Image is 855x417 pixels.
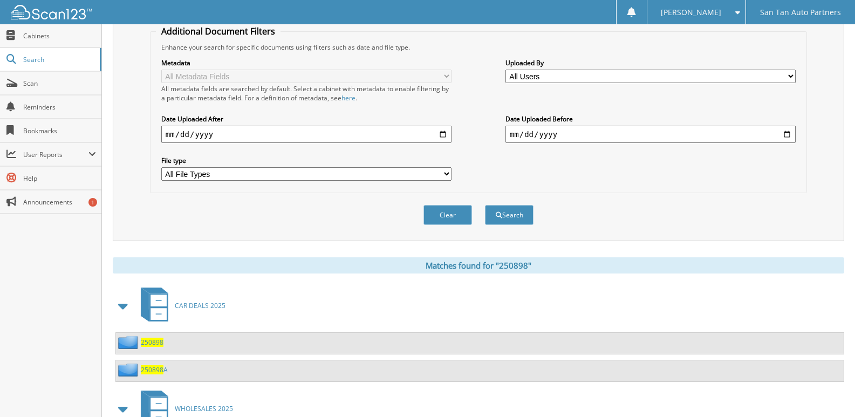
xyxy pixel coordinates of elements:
[161,114,452,124] label: Date Uploaded After
[88,198,97,207] div: 1
[161,156,452,165] label: File type
[161,58,452,67] label: Metadata
[801,365,855,417] iframe: Chat Widget
[161,126,452,143] input: start
[175,404,233,413] span: WHOLESALES 2025
[505,126,796,143] input: end
[118,363,141,377] img: folder2.png
[23,174,96,183] span: Help
[161,84,452,102] div: All metadata fields are searched by default. Select a cabinet with metadata to enable filtering b...
[505,114,796,124] label: Date Uploaded Before
[23,126,96,135] span: Bookmarks
[141,365,168,374] a: 250898A
[156,43,801,52] div: Enhance your search for specific documents using filters such as date and file type.
[423,205,472,225] button: Clear
[23,55,94,64] span: Search
[760,9,841,16] span: San Tan Auto Partners
[134,284,225,327] a: CAR DEALS 2025
[11,5,92,19] img: scan123-logo-white.svg
[505,58,796,67] label: Uploaded By
[661,9,721,16] span: [PERSON_NAME]
[141,365,163,374] span: 250898
[23,150,88,159] span: User Reports
[341,93,355,102] a: here
[118,336,141,349] img: folder2.png
[23,79,96,88] span: Scan
[175,301,225,310] span: CAR DEALS 2025
[485,205,533,225] button: Search
[141,338,163,347] a: 250898
[23,102,96,112] span: Reminders
[23,31,96,40] span: Cabinets
[113,257,844,274] div: Matches found for "250898"
[156,25,281,37] legend: Additional Document Filters
[23,197,96,207] span: Announcements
